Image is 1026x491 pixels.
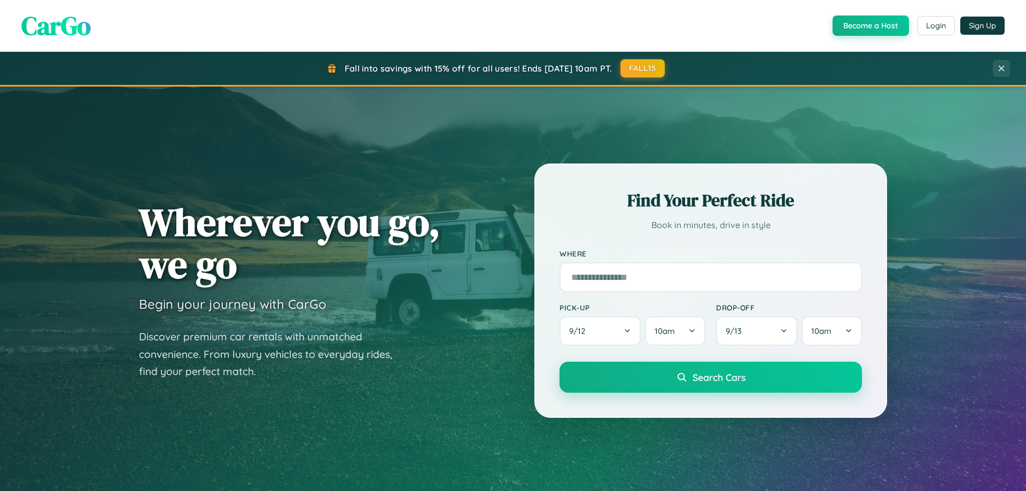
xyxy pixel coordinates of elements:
[693,371,745,383] span: Search Cars
[139,296,327,312] h3: Begin your journey with CarGo
[620,59,665,77] button: FALL15
[960,17,1005,35] button: Sign Up
[802,316,862,346] button: 10am
[726,326,747,336] span: 9 / 13
[833,15,909,36] button: Become a Host
[139,201,440,285] h1: Wherever you go, we go
[139,328,406,380] p: Discover premium car rentals with unmatched convenience. From luxury vehicles to everyday rides, ...
[655,326,675,336] span: 10am
[21,8,91,43] span: CarGo
[559,303,705,312] label: Pick-up
[569,326,590,336] span: 9 / 12
[917,16,955,35] button: Login
[559,316,641,346] button: 9/12
[645,316,705,346] button: 10am
[811,326,831,336] span: 10am
[559,362,862,393] button: Search Cars
[559,249,862,258] label: Where
[345,63,612,74] span: Fall into savings with 15% off for all users! Ends [DATE] 10am PT.
[559,217,862,233] p: Book in minutes, drive in style
[559,189,862,212] h2: Find Your Perfect Ride
[716,316,797,346] button: 9/13
[716,303,862,312] label: Drop-off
